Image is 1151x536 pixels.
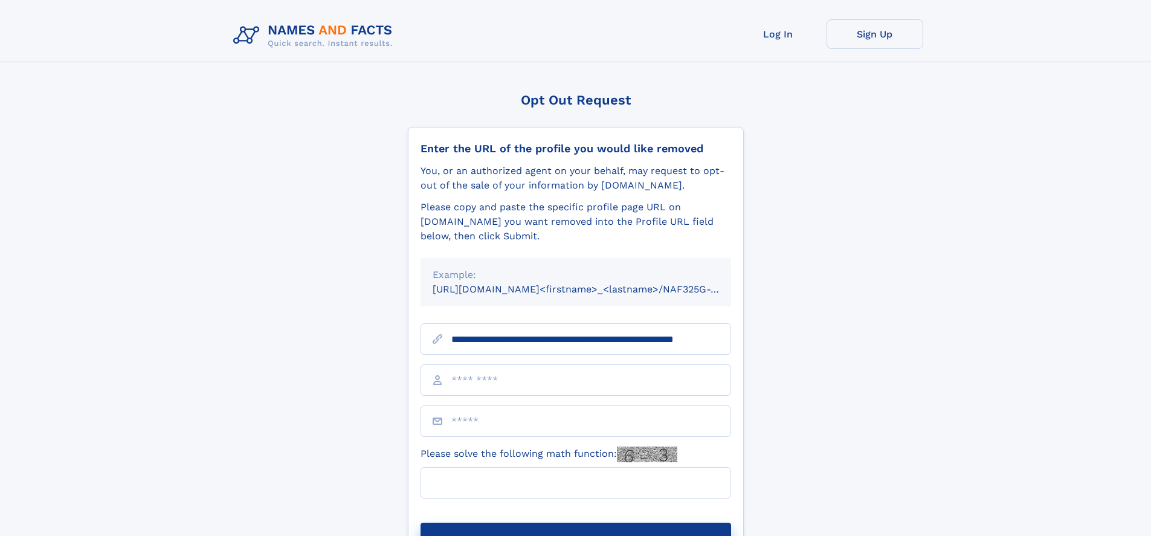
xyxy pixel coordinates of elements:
[421,447,677,462] label: Please solve the following math function:
[433,283,754,295] small: [URL][DOMAIN_NAME]<firstname>_<lastname>/NAF325G-xxxxxxxx
[421,142,731,155] div: Enter the URL of the profile you would like removed
[421,164,731,193] div: You, or an authorized agent on your behalf, may request to opt-out of the sale of your informatio...
[730,19,827,49] a: Log In
[827,19,923,49] a: Sign Up
[228,19,402,52] img: Logo Names and Facts
[421,200,731,244] div: Please copy and paste the specific profile page URL on [DOMAIN_NAME] you want removed into the Pr...
[433,268,719,282] div: Example:
[408,92,744,108] div: Opt Out Request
